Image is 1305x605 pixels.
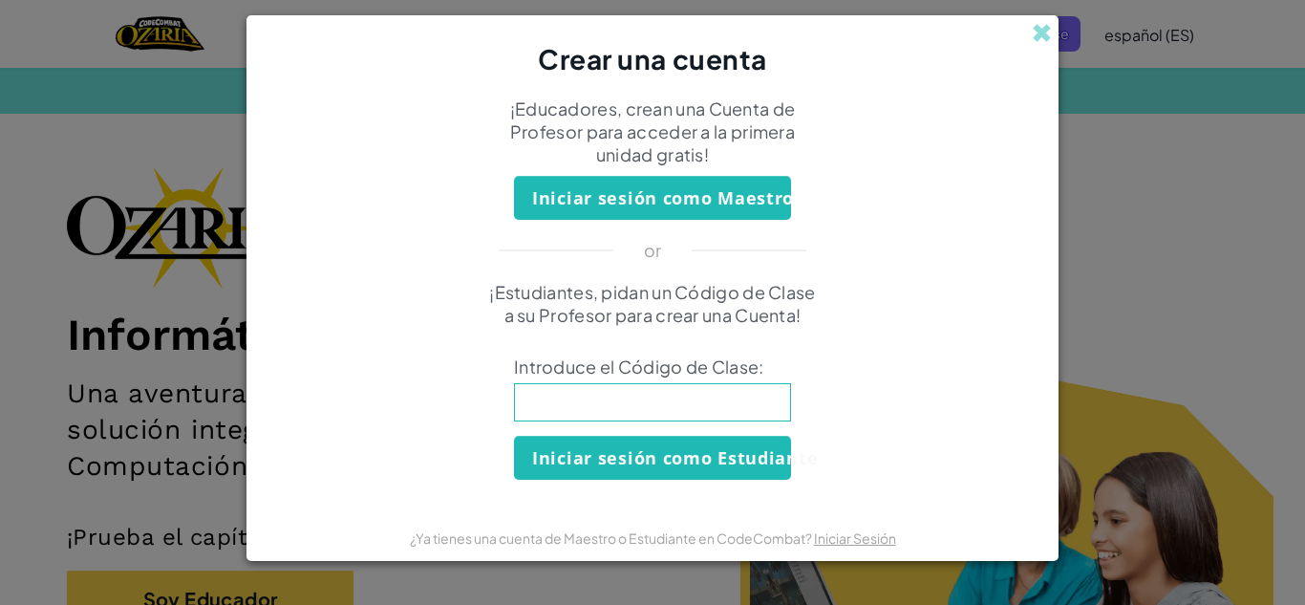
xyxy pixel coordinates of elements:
[485,97,820,166] p: ¡Educadores, crean una Cuenta de Profesor para acceder a la primera unidad gratis!
[485,281,820,327] p: ¡Estudiantes, pidan un Código de Clase a su Profesor para crear una Cuenta!
[644,239,662,262] p: or
[514,356,791,378] span: Introduce el Código de Clase:
[514,436,791,480] button: Iniciar sesión como Estudiante
[814,529,896,547] a: Iniciar Sesión
[410,529,814,547] span: ¿Ya tienes una cuenta de Maestro o Estudiante en CodeCombat?
[514,176,791,220] button: Iniciar sesión como Maestro
[538,42,767,76] span: Crear una cuenta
